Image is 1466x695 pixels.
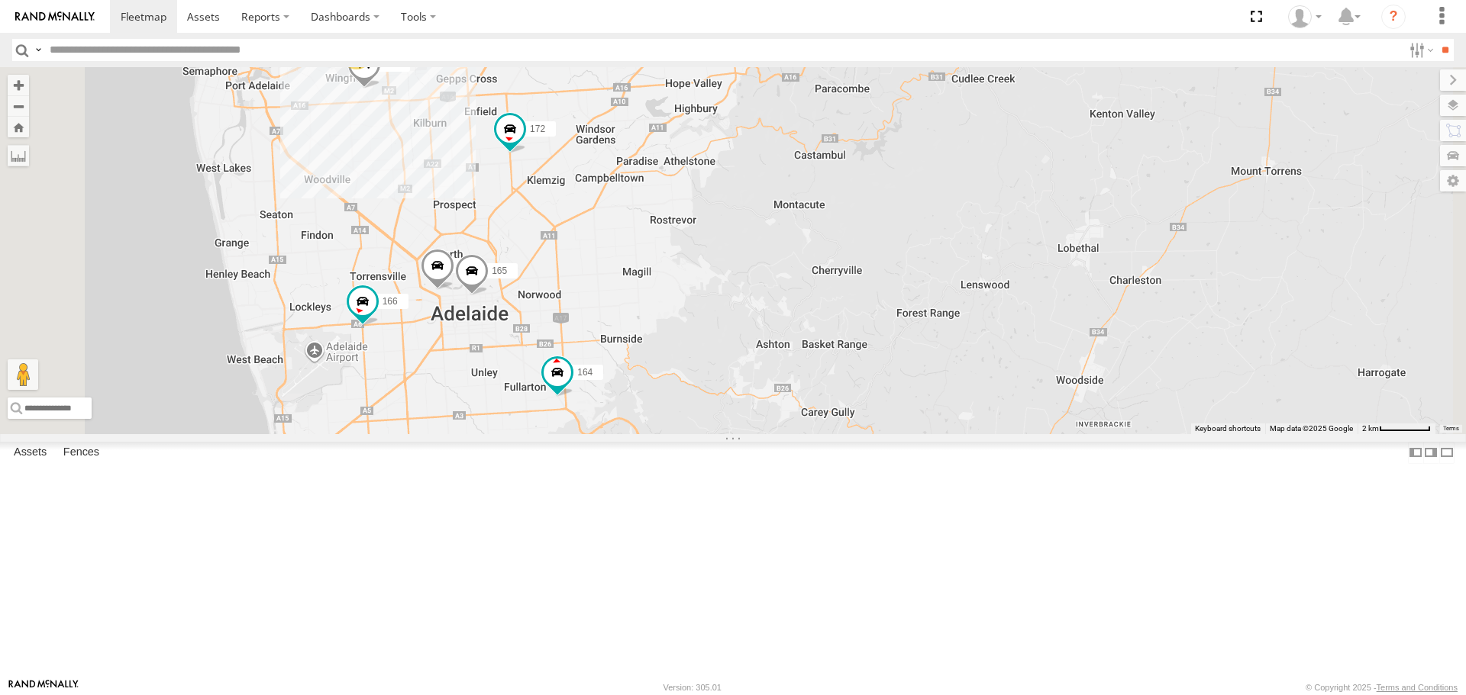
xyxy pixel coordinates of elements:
button: Zoom Home [8,117,29,137]
label: Search Query [32,39,44,61]
label: Search Filter Options [1403,39,1436,61]
label: Hide Summary Table [1439,442,1455,464]
label: Map Settings [1440,170,1466,191]
label: Dock Summary Table to the Right [1423,442,1439,464]
button: Zoom out [8,95,29,117]
button: Keyboard shortcuts [1195,423,1261,434]
img: rand-logo.svg [15,11,95,22]
i: ? [1381,5,1406,29]
div: Amin Vahidinezhad [1283,5,1327,28]
span: 2 km [1362,424,1379,433]
span: 172 [530,124,545,134]
span: 166 [383,297,398,307]
div: © Copyright 2025 - [1306,683,1458,692]
span: 164 [577,367,593,378]
button: Drag Pegman onto the map to open Street View [8,359,38,390]
span: Map data ©2025 Google [1270,424,1353,433]
label: Assets [6,442,54,464]
span: 165 [492,266,507,277]
div: Version: 305.01 [664,683,722,692]
label: Measure [8,145,29,166]
a: Visit our Website [8,680,79,695]
label: Fences [56,442,107,464]
button: Zoom in [8,75,29,95]
a: Terms and Conditions [1377,683,1458,692]
a: Terms [1443,425,1459,431]
button: Map Scale: 2 km per 64 pixels [1358,423,1435,434]
label: Dock Summary Table to the Left [1408,442,1423,464]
